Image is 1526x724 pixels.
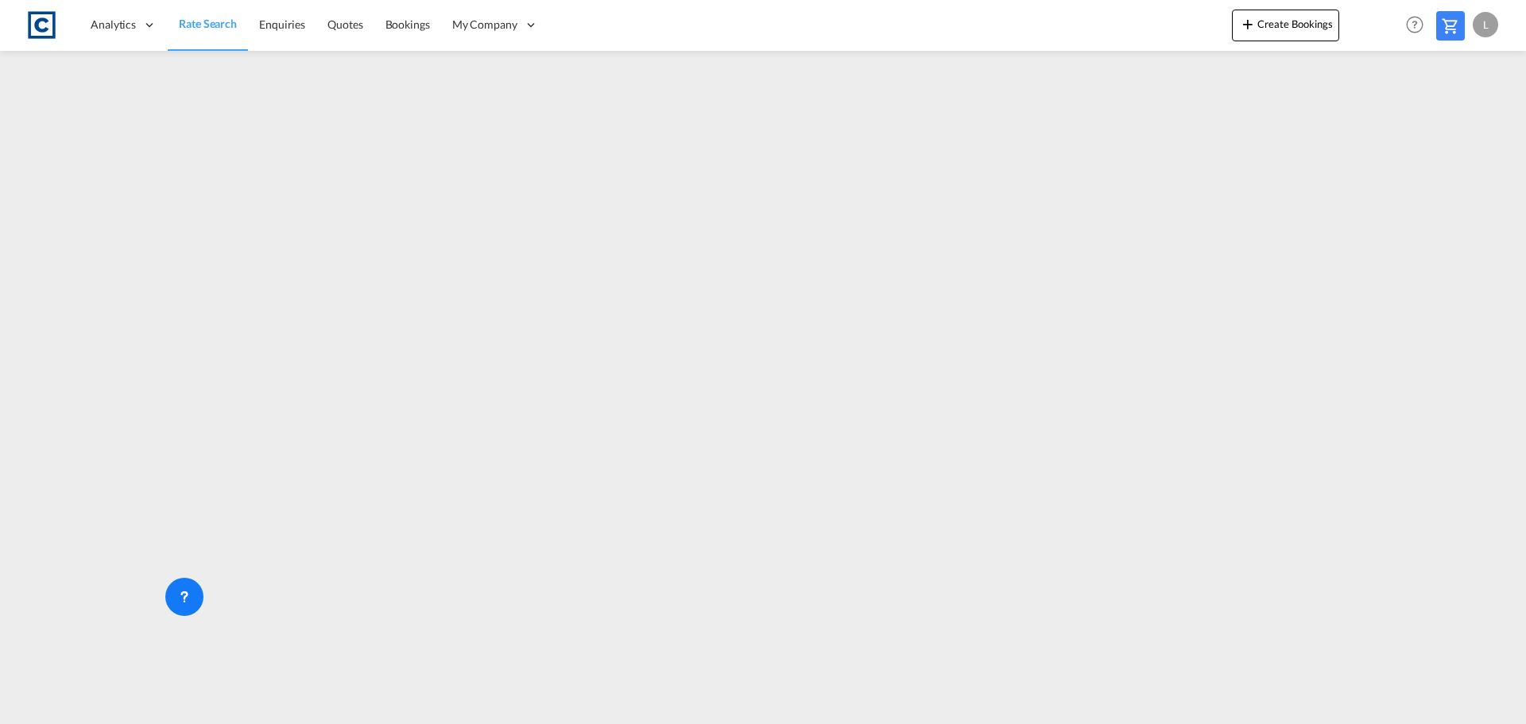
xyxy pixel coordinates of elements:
md-icon: icon-plus 400-fg [1238,14,1257,33]
span: Analytics [91,17,136,33]
span: Enquiries [259,17,305,31]
div: L [1473,12,1498,37]
span: Quotes [327,17,362,31]
span: My Company [452,17,517,33]
img: 1fdb9190129311efbfaf67cbb4249bed.jpeg [24,7,60,43]
div: Help [1401,11,1436,40]
button: icon-plus 400-fgCreate Bookings [1232,10,1339,41]
span: Help [1401,11,1428,38]
span: Rate Search [179,17,237,30]
span: Bookings [385,17,430,31]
